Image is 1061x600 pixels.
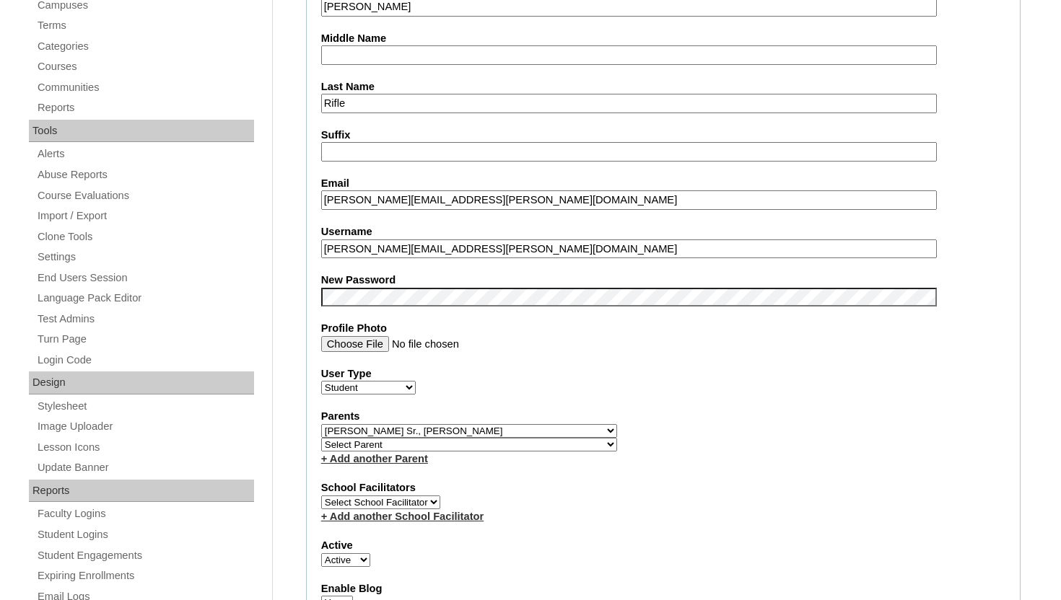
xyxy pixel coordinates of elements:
a: Course Evaluations [36,187,254,205]
a: Student Logins [36,526,254,544]
label: School Facilitators [321,480,1005,495]
label: Last Name [321,79,1005,94]
a: Login Code [36,351,254,369]
a: Language Pack Editor [36,289,254,307]
a: Expiring Enrollments [36,567,254,585]
a: Update Banner [36,459,254,477]
label: Active [321,538,1005,553]
a: Abuse Reports [36,166,254,184]
label: User Type [321,366,1005,381]
a: Courses [36,58,254,76]
a: Categories [36,37,254,56]
a: Student Engagements [36,547,254,565]
a: Stylesheet [36,397,254,415]
label: New Password [321,273,1005,288]
div: Design [29,371,254,394]
label: Email [321,176,1005,191]
a: + Add another Parent [321,453,428,464]
a: Clone Tools [36,228,254,246]
label: Suffix [321,128,1005,143]
a: Communities [36,79,254,97]
div: Tools [29,120,254,143]
a: Test Admins [36,310,254,328]
a: Alerts [36,145,254,163]
a: Turn Page [36,330,254,348]
a: Reports [36,99,254,117]
label: Enable Blog [321,581,1005,596]
a: Terms [36,17,254,35]
a: + Add another School Facilitator [321,511,484,522]
a: End Users Session [36,269,254,287]
label: Profile Photo [321,321,1005,336]
a: Import / Export [36,207,254,225]
label: Middle Name [321,31,1005,46]
label: Username [321,224,1005,239]
a: Settings [36,248,254,266]
div: Reports [29,480,254,503]
a: Lesson Icons [36,438,254,456]
label: Parents [321,409,1005,424]
a: Image Uploader [36,418,254,436]
a: Faculty Logins [36,505,254,523]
